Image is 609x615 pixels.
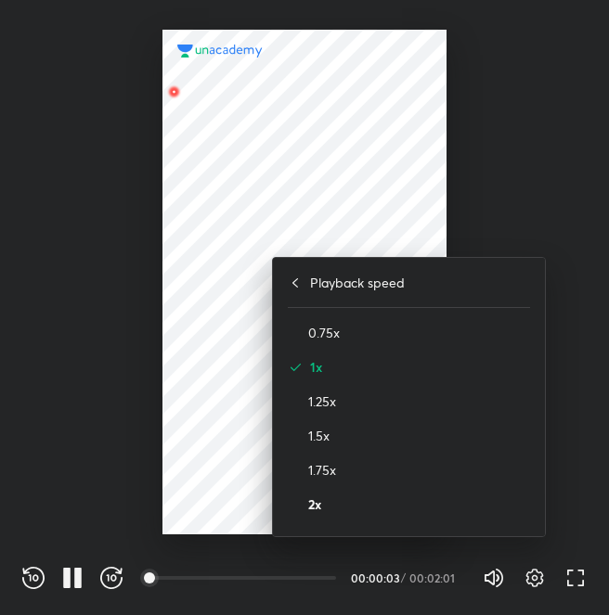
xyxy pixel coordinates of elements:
h4: 1.75x [308,460,530,480]
h4: 2x [308,494,530,514]
h4: Playback speed [310,273,405,292]
h4: 1x [310,357,530,377]
img: activeRate.6640ab9b.svg [288,360,303,375]
h4: 1.5x [308,426,530,445]
h4: 1.25x [308,391,530,411]
h4: 0.75x [308,323,530,342]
